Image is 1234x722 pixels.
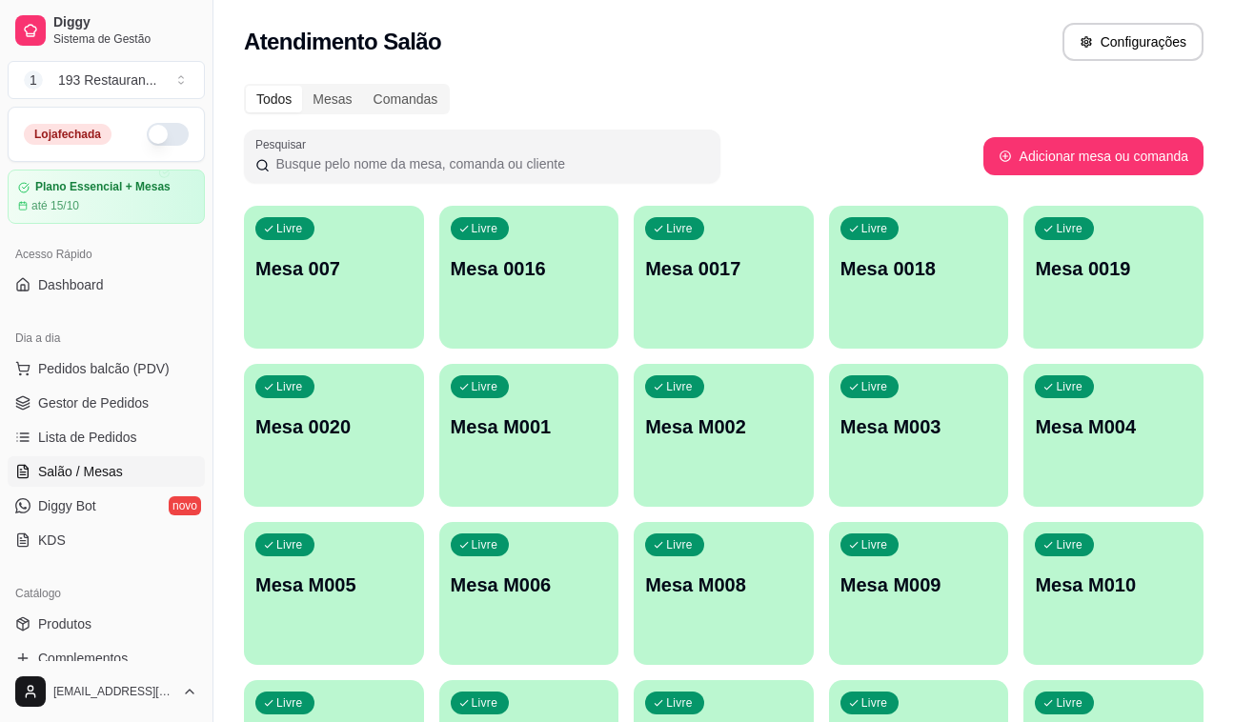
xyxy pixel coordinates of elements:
input: Pesquisar [270,154,709,173]
button: LivreMesa M001 [439,364,619,507]
article: até 15/10 [31,198,79,213]
button: [EMAIL_ADDRESS][DOMAIN_NAME] [8,669,205,714]
p: Livre [276,695,303,711]
span: KDS [38,531,66,550]
div: Loja fechada [24,124,111,145]
p: Livre [276,379,303,394]
p: Mesa M003 [840,413,998,440]
p: Mesa M001 [451,413,608,440]
div: Comandas [363,86,449,112]
a: Plano Essencial + Mesasaté 15/10 [8,170,205,224]
p: Livre [666,379,693,394]
p: Livre [861,537,888,552]
p: Livre [1056,221,1082,236]
span: [EMAIL_ADDRESS][DOMAIN_NAME] [53,684,174,699]
span: Sistema de Gestão [53,31,197,47]
span: Gestor de Pedidos [38,393,149,412]
button: Pedidos balcão (PDV) [8,353,205,384]
div: Dia a dia [8,323,205,353]
button: LivreMesa M004 [1023,364,1204,507]
a: Diggy Botnovo [8,491,205,521]
button: LivreMesa 0019 [1023,206,1204,349]
p: Livre [666,221,693,236]
div: Todos [246,86,302,112]
a: Gestor de Pedidos [8,388,205,418]
button: LivreMesa M010 [1023,522,1204,665]
p: Livre [1056,379,1082,394]
button: LivreMesa M003 [829,364,1009,507]
a: Complementos [8,643,205,673]
a: Lista de Pedidos [8,422,205,452]
p: Mesa M009 [840,572,998,598]
p: Mesa M004 [1035,413,1192,440]
button: LivreMesa 0017 [634,206,814,349]
button: Alterar Status [147,123,189,146]
p: Livre [666,695,693,711]
p: Livre [472,537,498,552]
label: Pesquisar [255,136,313,152]
a: Dashboard [8,270,205,300]
span: Pedidos balcão (PDV) [38,359,170,378]
button: LivreMesa M006 [439,522,619,665]
p: Mesa M006 [451,572,608,598]
button: Select a team [8,61,205,99]
p: Livre [666,537,693,552]
span: 1 [24,70,43,90]
p: Livre [861,221,888,236]
a: Salão / Mesas [8,456,205,487]
p: Mesa 0016 [451,255,608,282]
span: Dashboard [38,275,104,294]
span: Diggy Bot [38,496,96,515]
p: Livre [472,379,498,394]
p: Livre [861,695,888,711]
p: Mesa 0017 [645,255,802,282]
button: LivreMesa M008 [634,522,814,665]
button: LivreMesa M002 [634,364,814,507]
p: Livre [1056,537,1082,552]
p: Mesa 0018 [840,255,998,282]
p: Livre [472,695,498,711]
article: Plano Essencial + Mesas [35,180,171,194]
button: Adicionar mesa ou comanda [983,137,1204,175]
p: Mesa M010 [1035,572,1192,598]
span: Produtos [38,614,91,633]
button: LivreMesa M005 [244,522,424,665]
p: Mesa 007 [255,255,413,282]
p: Livre [276,221,303,236]
p: Mesa M005 [255,572,413,598]
button: LivreMesa 0020 [244,364,424,507]
a: DiggySistema de Gestão [8,8,205,53]
p: Mesa M002 [645,413,802,440]
span: Salão / Mesas [38,462,123,481]
div: 193 Restauran ... [58,70,157,90]
p: Livre [472,221,498,236]
div: Acesso Rápido [8,239,205,270]
button: LivreMesa M009 [829,522,1009,665]
p: Livre [276,537,303,552]
p: Mesa 0019 [1035,255,1192,282]
button: Configurações [1062,23,1204,61]
button: LivreMesa 0018 [829,206,1009,349]
a: Produtos [8,609,205,639]
p: Livre [861,379,888,394]
div: Mesas [302,86,362,112]
button: LivreMesa 0016 [439,206,619,349]
span: Diggy [53,14,197,31]
p: Mesa 0020 [255,413,413,440]
span: Complementos [38,649,128,668]
button: LivreMesa 007 [244,206,424,349]
p: Livre [1056,695,1082,711]
div: Catálogo [8,578,205,609]
h2: Atendimento Salão [244,27,441,57]
a: KDS [8,525,205,555]
p: Mesa M008 [645,572,802,598]
span: Lista de Pedidos [38,428,137,447]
